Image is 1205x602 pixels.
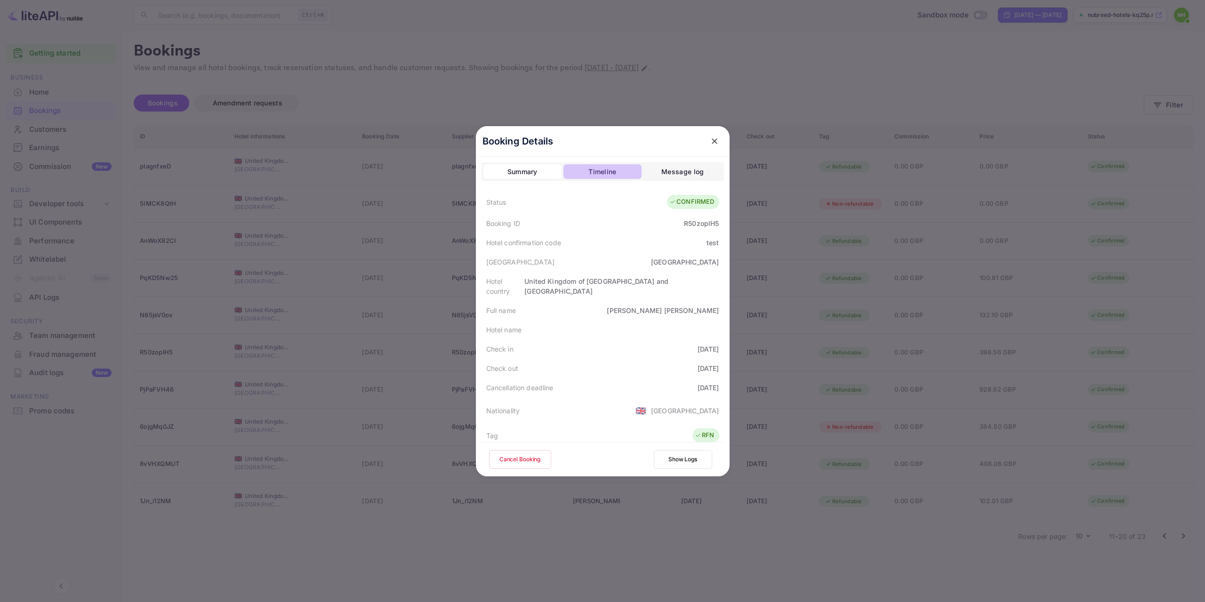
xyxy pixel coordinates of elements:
[654,450,712,469] button: Show Logs
[489,450,551,469] button: Cancel Booking
[651,257,719,267] div: [GEOGRAPHIC_DATA]
[486,431,498,441] div: Tag
[486,363,518,373] div: Check out
[482,134,554,148] p: Booking Details
[486,325,522,335] div: Hotel name
[698,363,719,373] div: [DATE]
[486,276,525,296] div: Hotel country
[486,197,506,207] div: Status
[698,344,719,354] div: [DATE]
[486,238,561,248] div: Hotel confirmation code
[486,218,521,228] div: Booking ID
[661,166,704,177] div: Message log
[563,164,642,179] button: Timeline
[483,164,562,179] button: Summary
[684,218,719,228] div: R50zoplH5
[635,402,646,419] span: United States
[486,344,514,354] div: Check in
[695,431,714,440] div: RFN
[486,257,555,267] div: [GEOGRAPHIC_DATA]
[524,276,719,296] div: United Kingdom of [GEOGRAPHIC_DATA] and [GEOGRAPHIC_DATA]
[706,133,723,150] button: close
[707,238,719,248] div: test
[486,305,516,315] div: Full name
[607,305,719,315] div: [PERSON_NAME] [PERSON_NAME]
[486,383,554,393] div: Cancellation deadline
[651,406,719,416] div: [GEOGRAPHIC_DATA]
[669,197,714,207] div: CONFIRMED
[643,164,722,179] button: Message log
[698,383,719,393] div: [DATE]
[507,166,538,177] div: Summary
[486,406,520,416] div: Nationality
[588,166,616,177] div: Timeline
